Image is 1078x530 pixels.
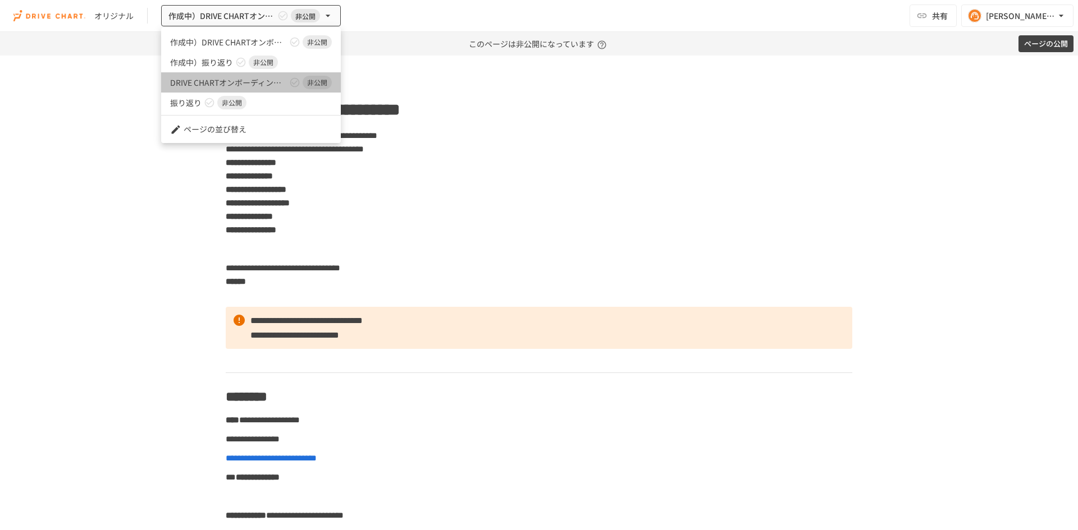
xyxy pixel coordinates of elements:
[170,77,287,89] span: DRIVE CHARTオンボーディング_v4.5
[217,98,246,108] span: 非公開
[249,57,278,67] span: 非公開
[161,120,341,139] li: ページの並び替え
[303,77,332,87] span: 非公開
[303,37,332,47] span: 非公開
[170,36,287,48] span: 作成中）DRIVE CHARTオンボーディング_v4.5
[170,57,233,68] span: 作成中）振り返り
[170,97,202,109] span: 振り返り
